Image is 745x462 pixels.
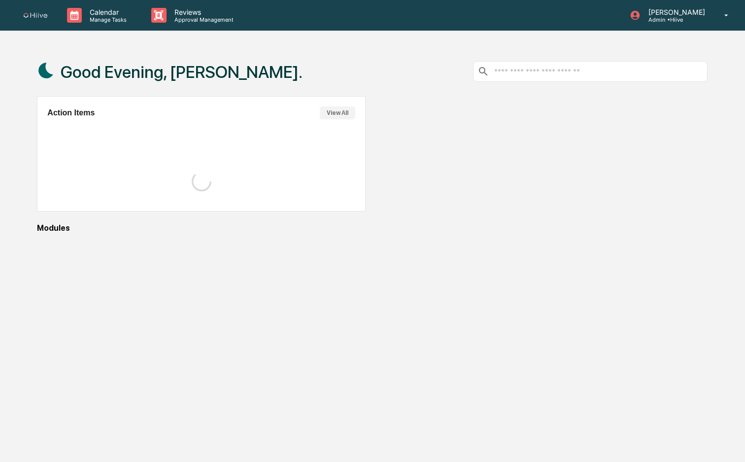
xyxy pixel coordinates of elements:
p: Reviews [167,8,238,16]
h2: Action Items [47,108,95,117]
p: Calendar [82,8,132,16]
img: logo [24,13,47,18]
button: View All [320,107,355,119]
p: Admin • Hiive [641,16,710,23]
p: Manage Tasks [82,16,132,23]
h1: Good Evening, [PERSON_NAME]. [61,62,303,82]
p: [PERSON_NAME] [641,8,710,16]
div: Modules [37,223,708,233]
p: Approval Management [167,16,238,23]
